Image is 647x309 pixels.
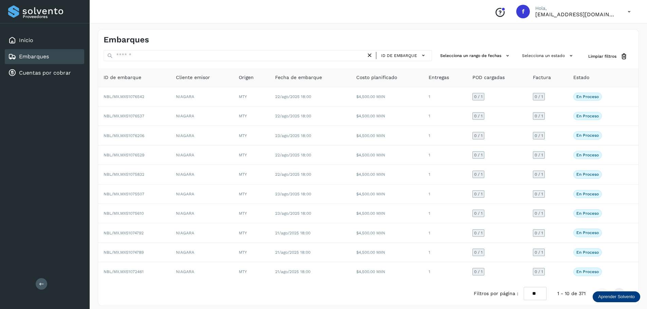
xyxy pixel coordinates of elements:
td: MTY [233,165,270,184]
button: Selecciona un estado [519,50,577,61]
td: $4,500.00 MXN [351,126,423,145]
div: Inicio [5,33,84,48]
td: MTY [233,107,270,126]
td: $4,500.00 MXN [351,262,423,281]
p: En proceso [576,153,599,157]
td: 1 [423,262,467,281]
span: ID de embarque [104,74,141,81]
td: MTY [233,204,270,223]
td: NIAGARA [170,107,233,126]
h4: Embarques [104,35,149,45]
td: $4,500.00 MXN [351,146,423,165]
td: NIAGARA [170,126,233,145]
p: En proceso [576,172,599,177]
span: Cliente emisor [176,74,210,81]
span: NBL/MX.MX51074792 [104,231,144,235]
span: 0 / 1 [474,211,483,215]
td: NIAGARA [170,204,233,223]
td: 1 [423,185,467,204]
td: NIAGARA [170,165,233,184]
td: MTY [233,146,270,165]
span: 0 / 1 [474,114,483,118]
td: NIAGARA [170,262,233,281]
p: En proceso [576,114,599,118]
span: 21/ago/2025 18:00 [275,269,310,274]
p: facturacion@salgofreight.com [535,11,617,18]
p: En proceso [576,133,599,138]
span: 0 / 1 [474,270,483,274]
td: MTY [233,243,270,262]
span: 22/ago/2025 18:00 [275,153,311,157]
span: POD cargadas [472,74,505,81]
span: 0 / 1 [535,172,543,176]
td: NIAGARA [170,223,233,243]
span: NBL/MX.MX51076537 [104,114,144,118]
div: Cuentas por cobrar [5,65,84,80]
td: 1 [423,146,467,165]
td: 1 [423,204,467,223]
p: Proveedores [23,14,82,19]
span: 0 / 1 [535,270,543,274]
p: En proceso [576,250,599,255]
div: Aprender Solvento [593,291,640,302]
span: 23/ago/2025 18:00 [275,211,311,216]
span: 0 / 1 [535,192,543,196]
td: MTY [233,223,270,243]
span: NBL/MX.MX51076542 [104,94,144,99]
p: En proceso [576,269,599,274]
td: NIAGARA [170,87,233,107]
p: En proceso [576,230,599,235]
span: 0 / 1 [474,134,483,138]
p: En proceso [576,211,599,216]
a: Inicio [19,37,33,43]
td: MTY [233,87,270,107]
td: $4,500.00 MXN [351,165,423,184]
a: Embarques [19,53,49,60]
td: NIAGARA [170,185,233,204]
td: 1 [423,243,467,262]
span: Entregas [429,74,449,81]
span: NBL/MX.MX51076206 [104,133,144,138]
span: Estado [573,74,589,81]
span: NBL/MX.MX51074789 [104,250,144,255]
td: $4,500.00 MXN [351,107,423,126]
span: NBL/MX.MX51075610 [104,211,144,216]
span: 0 / 1 [535,211,543,215]
td: $4,500.00 MXN [351,185,423,204]
span: Origen [239,74,254,81]
td: 1 [423,126,467,145]
span: 0 / 1 [474,95,483,99]
span: Filtros por página : [474,290,518,297]
button: Selecciona un rango de fechas [437,50,514,61]
span: 21/ago/2025 18:00 [275,250,310,255]
a: Cuentas por cobrar [19,70,71,76]
button: Limpiar filtros [583,50,633,63]
span: 22/ago/2025 18:00 [275,172,311,177]
p: Hola, [535,5,617,11]
td: 1 [423,223,467,243]
span: 0 / 1 [535,114,543,118]
td: NIAGARA [170,243,233,262]
td: 1 [423,87,467,107]
span: 23/ago/2025 18:00 [275,192,311,196]
td: 1 [423,107,467,126]
td: $4,500.00 MXN [351,223,423,243]
span: Costo planificado [356,74,397,81]
p: Aprender Solvento [598,294,635,300]
td: $4,500.00 MXN [351,87,423,107]
p: En proceso [576,192,599,196]
td: $4,500.00 MXN [351,204,423,223]
button: ID de embarque [379,51,429,60]
td: MTY [233,185,270,204]
span: 22/ago/2025 18:00 [275,94,311,99]
td: $4,500.00 MXN [351,243,423,262]
span: 0 / 1 [474,172,483,176]
span: NBL/MX.MX51075832 [104,172,144,177]
span: 0 / 1 [474,153,483,157]
span: 0 / 1 [474,231,483,235]
td: MTY [233,126,270,145]
span: 0 / 1 [535,231,543,235]
span: NBL/MX.MX51076529 [104,153,144,157]
span: Limpiar filtros [588,53,616,59]
p: En proceso [576,94,599,99]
